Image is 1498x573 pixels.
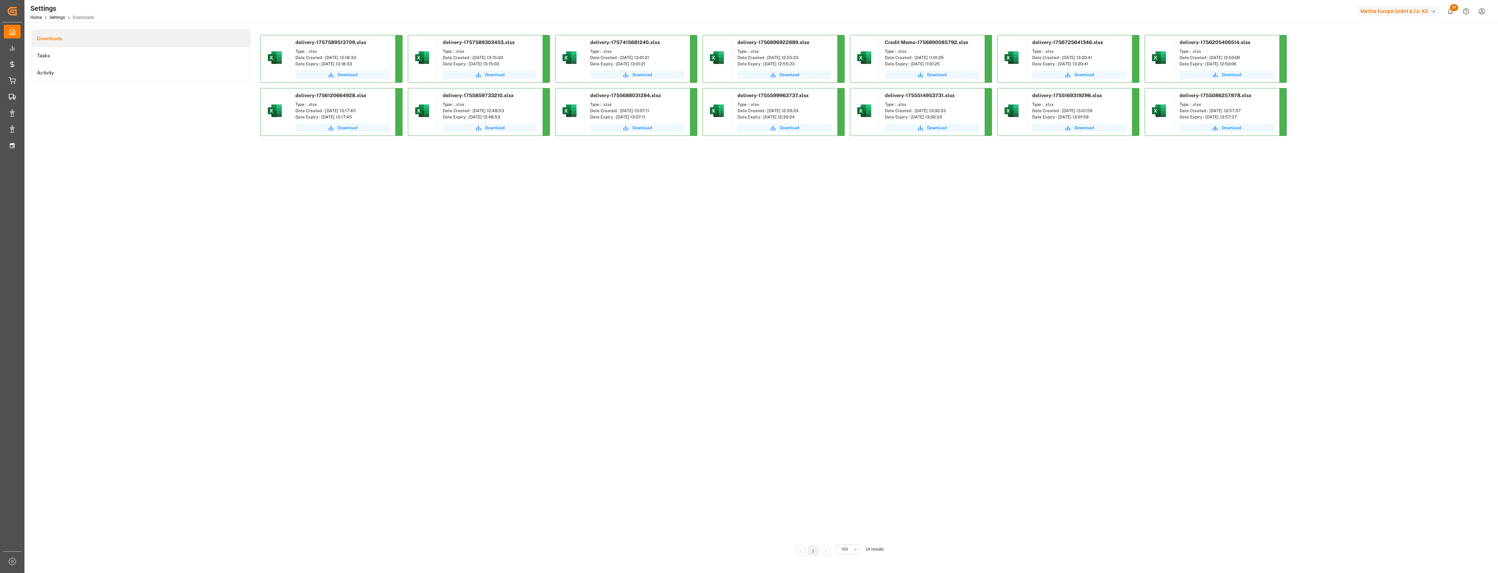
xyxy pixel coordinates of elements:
[1222,72,1241,78] span: Download
[885,39,968,45] span: Credit Memo-1756890085792.xlsx
[1032,39,1103,45] span: delivery-1756725641346.xlsx
[737,93,809,98] span: delivery-1755599963737.xlsx
[1450,4,1458,11] span: 29
[414,102,431,119] img: microsoft-excel-2019--v1.png
[1151,49,1167,66] img: microsoft-excel-2019--v1.png
[295,124,390,132] a: Download
[266,49,283,66] img: microsoft-excel-2019--v1.png
[1180,71,1274,79] button: Download
[708,102,725,119] img: microsoft-excel-2019--v1.png
[737,39,809,45] span: delivery-1756896922889.xlsx
[1180,124,1274,132] button: Download
[1180,93,1251,98] span: delivery-1755086257878.xlsx
[780,72,799,78] span: Download
[1180,101,1274,108] div: Type : .xlsx
[32,30,250,47] li: Downloads
[1180,61,1274,67] div: Date Expiry : [DATE] 12:50:06
[414,49,431,66] img: microsoft-excel-2019--v1.png
[295,108,390,114] div: Date Created : [DATE] 13:17:45
[841,546,848,552] span: 100
[856,49,873,66] img: microsoft-excel-2019--v1.png
[295,101,390,108] div: Type : .xlsx
[1032,108,1126,114] div: Date Created : [DATE] 13:01:59
[1458,3,1474,19] button: Help Center
[1358,5,1442,18] button: Melitta Europa GmbH & Co. KG
[1032,101,1126,108] div: Type : .xlsx
[1032,61,1126,67] div: Date Expiry : [DATE] 13:20:41
[1180,48,1274,55] div: Type : .xlsx
[338,125,357,131] span: Download
[1032,48,1126,55] div: Type : .xlsx
[737,114,832,120] div: Date Expiry : [DATE] 12:39:24
[590,61,684,67] div: Date Expiry : [DATE] 13:01:21
[808,546,818,556] li: 1
[443,71,537,79] a: Download
[443,55,537,61] div: Date Created : [DATE] 13:15:03
[561,49,578,66] img: microsoft-excel-2019--v1.png
[443,101,537,108] div: Type : .xlsx
[1074,72,1094,78] span: Download
[443,39,515,45] span: delivery-1757589303453.xlsx
[737,124,832,132] button: Download
[856,102,873,119] img: microsoft-excel-2019--v1.png
[836,544,860,554] button: open menu
[927,125,947,131] span: Download
[780,125,799,131] span: Download
[1222,125,1241,131] span: Download
[1180,39,1250,45] span: delivery-1756205406514.xlsx
[590,101,684,108] div: Type : .xlsx
[885,114,979,120] div: Date Expiry : [DATE] 13:02:33
[1180,114,1274,120] div: Date Expiry : [DATE] 13:57:37
[1032,55,1126,61] div: Date Created : [DATE] 13:20:41
[885,48,979,55] div: Type : .xlsx
[632,125,652,131] span: Download
[885,61,979,67] div: Date Expiry : [DATE] 11:01:25
[885,93,955,98] span: delivery-1755514953731.xlsx
[1032,93,1102,98] span: delivery-1755169319296.xlsx
[1003,102,1020,119] img: microsoft-excel-2019--v1.png
[561,102,578,119] img: microsoft-excel-2019--v1.png
[1151,102,1167,119] img: microsoft-excel-2019--v1.png
[295,71,390,79] button: Download
[821,546,831,556] li: Next Page
[590,71,684,79] button: Download
[1358,6,1440,16] div: Melitta Europa GmbH & Co. KG
[590,93,661,98] span: delivery-1755688031284.xlsx
[295,39,366,45] span: delivery-1757589513709.xlsx
[737,48,832,55] div: Type : .xlsx
[1442,3,1458,19] button: show 29 new notifications
[295,48,390,55] div: Type : .xlsx
[443,124,537,132] button: Download
[1074,125,1094,131] span: Download
[737,101,832,108] div: Type : .xlsx
[590,55,684,61] div: Date Created : [DATE] 13:01:21
[50,15,65,20] a: Settings
[590,124,684,132] a: Download
[295,61,390,67] div: Date Expiry : [DATE] 13:18:33
[812,549,814,553] a: 1
[32,64,250,81] a: Activity
[885,124,979,132] button: Download
[485,125,505,131] span: Download
[32,47,250,64] a: Tasks
[885,108,979,114] div: Date Created : [DATE] 13:02:33
[338,72,357,78] span: Download
[1180,108,1274,114] div: Date Created : [DATE] 13:57:37
[885,71,979,79] button: Download
[590,114,684,120] div: Date Expiry : [DATE] 13:07:11
[737,71,832,79] button: Download
[1032,114,1126,120] div: Date Expiry : [DATE] 13:01:59
[927,72,947,78] span: Download
[737,61,832,67] div: Date Expiry : [DATE] 12:55:23
[1180,55,1274,61] div: Date Created : [DATE] 12:50:06
[866,547,884,552] span: 14 results
[590,108,684,114] div: Date Created : [DATE] 13:07:11
[443,48,537,55] div: Type : .xlsx
[30,3,94,14] div: Settings
[295,93,366,98] span: delivery-1756120664928.xlsx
